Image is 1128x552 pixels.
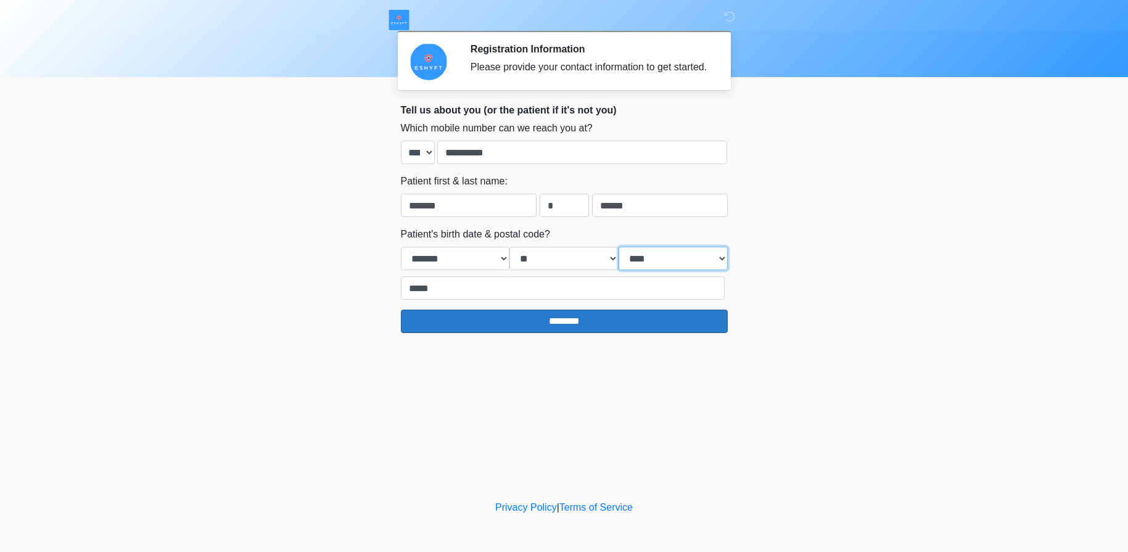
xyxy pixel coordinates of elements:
label: Patient's birth date & postal code? [401,227,550,242]
div: Please provide your contact information to get started. [471,60,709,75]
a: | [557,502,559,513]
img: ESHYFT Logo [389,9,410,30]
a: Privacy Policy [495,502,557,513]
img: Agent Avatar [410,43,447,80]
label: Which mobile number can we reach you at? [401,121,593,136]
a: Terms of Service [559,502,633,513]
label: Patient first & last name: [401,174,508,189]
h2: Registration Information [471,43,709,55]
h2: Tell us about you (or the patient if it's not you) [401,104,728,116]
